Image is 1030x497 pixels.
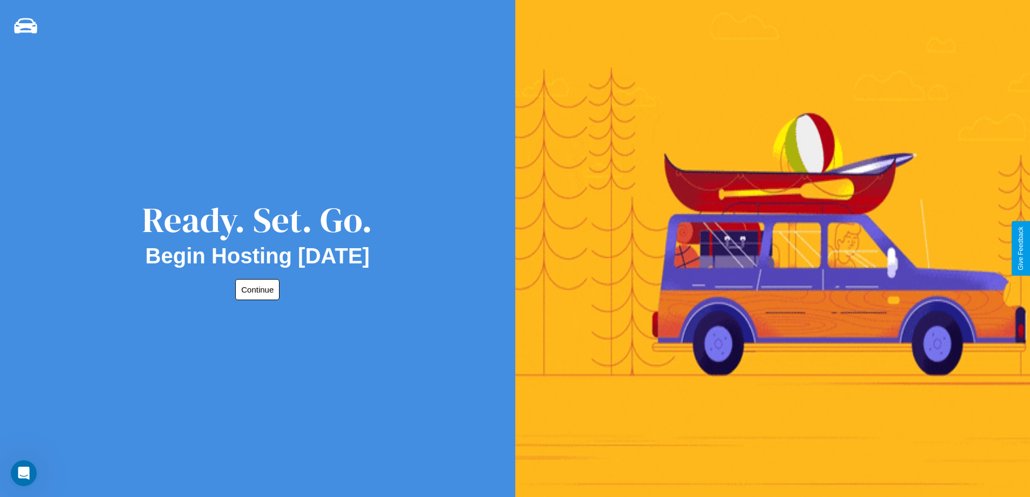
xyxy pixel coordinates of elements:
iframe: Intercom live chat [11,460,37,486]
h2: Begin Hosting [DATE] [145,244,370,268]
button: Continue [235,279,280,300]
div: Ready. Set. Go. [142,196,373,244]
div: Give Feedback [1017,227,1025,270]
